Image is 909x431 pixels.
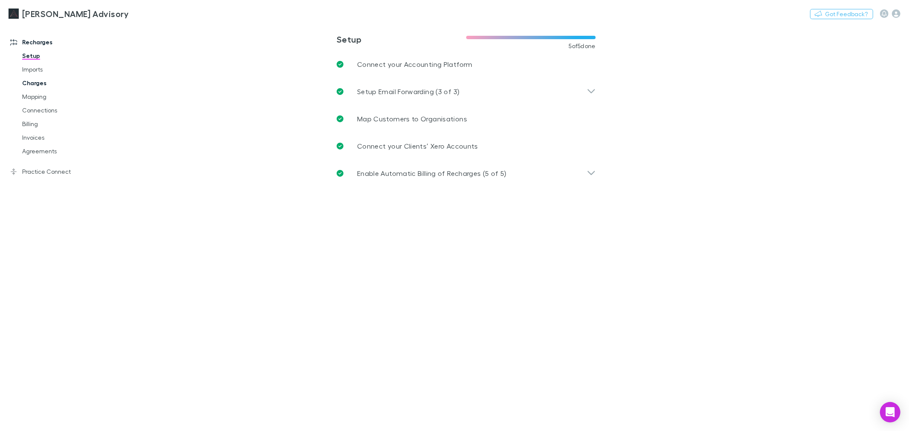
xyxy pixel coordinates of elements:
a: Connect your Clients’ Xero Accounts [330,132,603,160]
a: Mapping [14,90,118,103]
button: Got Feedback? [810,9,873,19]
a: Billing [14,117,118,131]
p: Connect your Clients’ Xero Accounts [357,141,478,151]
h3: Setup [337,34,466,44]
a: Setup [14,49,118,63]
a: Imports [14,63,118,76]
p: Enable Automatic Billing of Recharges (5 of 5) [357,168,507,178]
div: Setup Email Forwarding (3 of 3) [330,78,603,105]
a: Connections [14,103,118,117]
a: Map Customers to Organisations [330,105,603,132]
div: Open Intercom Messenger [880,402,900,422]
h3: [PERSON_NAME] Advisory [22,9,129,19]
p: Connect your Accounting Platform [357,59,473,69]
img: Liston Newton Advisory's Logo [9,9,19,19]
a: Charges [14,76,118,90]
a: Practice Connect [2,165,118,178]
a: Recharges [2,35,118,49]
p: Map Customers to Organisations [357,114,467,124]
div: Enable Automatic Billing of Recharges (5 of 5) [330,160,603,187]
a: Agreements [14,144,118,158]
a: Invoices [14,131,118,144]
a: [PERSON_NAME] Advisory [3,3,134,24]
a: Connect your Accounting Platform [330,51,603,78]
span: 5 of 5 done [568,43,596,49]
p: Setup Email Forwarding (3 of 3) [357,86,459,97]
